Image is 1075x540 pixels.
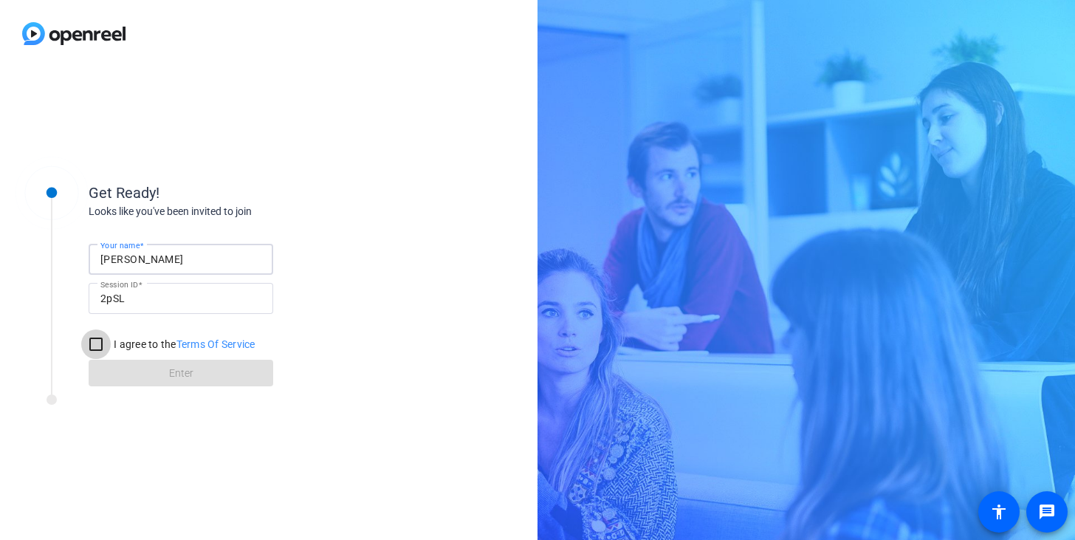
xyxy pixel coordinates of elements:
[89,204,384,219] div: Looks like you've been invited to join
[100,241,140,250] mat-label: Your name
[1038,503,1056,521] mat-icon: message
[100,280,138,289] mat-label: Session ID
[176,338,255,350] a: Terms Of Service
[89,182,384,204] div: Get Ready!
[111,337,255,352] label: I agree to the
[990,503,1008,521] mat-icon: accessibility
